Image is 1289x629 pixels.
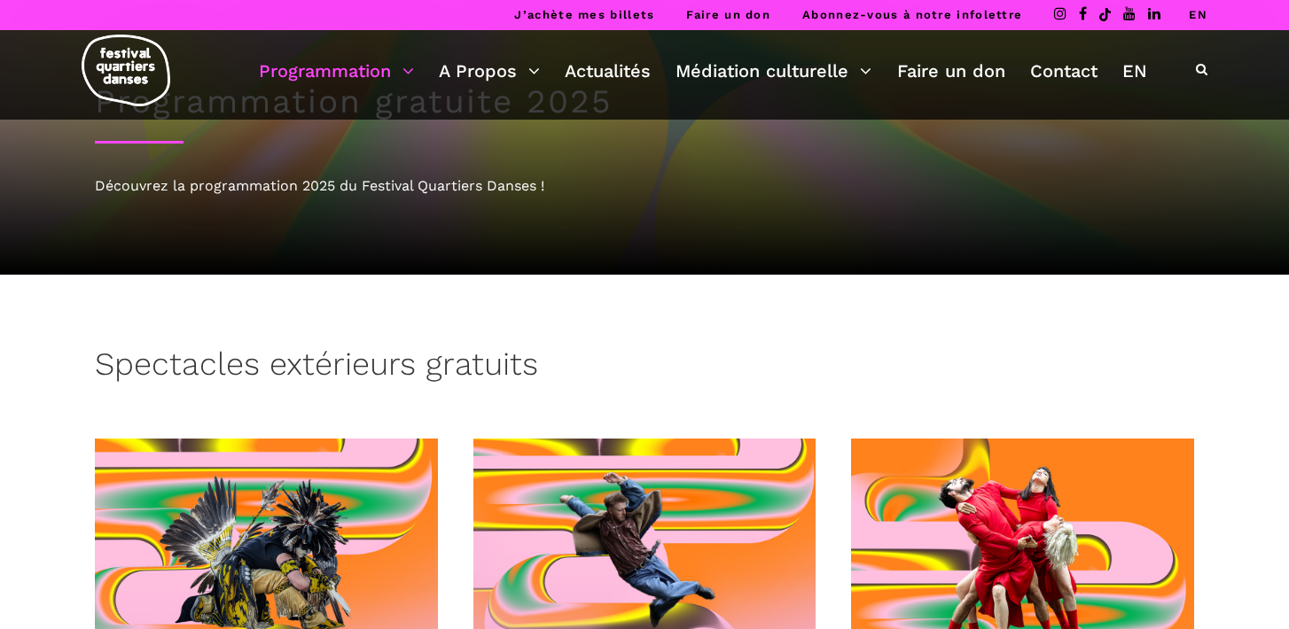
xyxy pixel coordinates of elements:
[802,8,1022,21] a: Abonnez-vous à notre infolettre
[565,56,651,86] a: Actualités
[1122,56,1147,86] a: EN
[82,35,170,106] img: logo-fqd-med
[514,8,654,21] a: J’achète mes billets
[95,346,538,390] h3: Spectacles extérieurs gratuits
[897,56,1005,86] a: Faire un don
[1189,8,1207,21] a: EN
[676,56,871,86] a: Médiation culturelle
[1030,56,1098,86] a: Contact
[439,56,540,86] a: A Propos
[95,175,1194,198] div: Découvrez la programmation 2025 du Festival Quartiers Danses !
[259,56,414,86] a: Programmation
[686,8,770,21] a: Faire un don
